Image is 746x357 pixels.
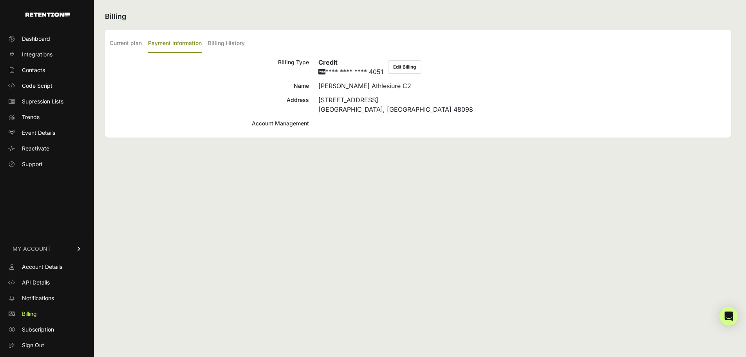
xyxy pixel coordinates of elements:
a: Subscription [5,323,89,336]
span: Notifications [22,294,54,302]
span: MY ACCOUNT [13,245,51,253]
span: Code Script [22,82,52,90]
a: Integrations [5,48,89,61]
a: Notifications [5,292,89,304]
label: Billing History [208,34,245,53]
div: Open Intercom Messenger [719,307,738,326]
a: Code Script [5,80,89,92]
a: Support [5,158,89,170]
span: Supression Lists [22,98,63,105]
span: Billing [22,310,37,318]
a: Contacts [5,64,89,76]
a: Event Details [5,127,89,139]
div: Address [110,95,309,114]
a: Dashboard [5,33,89,45]
label: Payment Information [148,34,202,53]
span: Account Details [22,263,62,271]
span: Trends [22,113,40,121]
span: Event Details [22,129,55,137]
h6: Credit [318,58,383,67]
span: Contacts [22,66,45,74]
h2: Billing [105,11,731,22]
span: Reactivate [22,145,49,152]
a: Sign Out [5,339,89,352]
div: Account Management [110,119,309,128]
span: API Details [22,279,50,286]
span: Support [22,160,43,168]
span: Integrations [22,51,52,58]
a: MY ACCOUNT [5,237,89,261]
div: [PERSON_NAME] Athlesiure C2 [318,81,726,91]
span: Sign Out [22,341,44,349]
div: [STREET_ADDRESS] [GEOGRAPHIC_DATA], [GEOGRAPHIC_DATA] 48098 [318,95,726,114]
a: Account Details [5,261,89,273]
button: Edit Billing [388,60,421,74]
div: Billing Type [110,58,309,76]
div: Name [110,81,309,91]
a: Reactivate [5,142,89,155]
span: Dashboard [22,35,50,43]
a: Billing [5,308,89,320]
a: API Details [5,276,89,289]
a: Supression Lists [5,95,89,108]
span: Subscription [22,326,54,333]
label: Current plan [110,34,142,53]
a: Trends [5,111,89,123]
img: Retention.com [25,13,70,17]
